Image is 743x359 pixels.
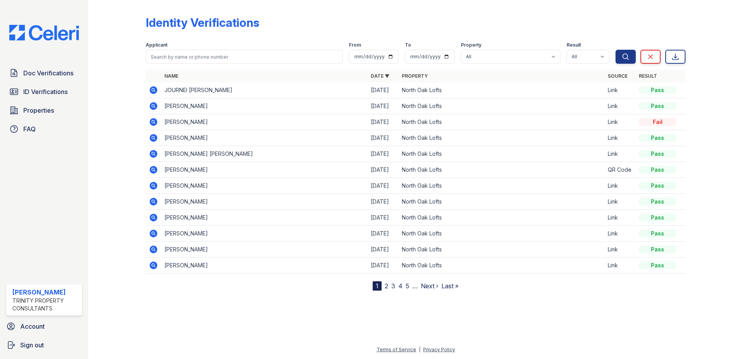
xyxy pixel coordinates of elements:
[639,150,676,158] div: Pass
[423,347,455,352] a: Privacy Policy
[399,258,605,274] td: North Oak Lofts
[368,98,399,114] td: [DATE]
[605,242,636,258] td: Link
[368,258,399,274] td: [DATE]
[419,347,420,352] div: |
[12,297,79,312] div: Trinity Property Consultants
[368,194,399,210] td: [DATE]
[605,82,636,98] td: Link
[6,103,82,118] a: Properties
[605,98,636,114] td: Link
[6,121,82,137] a: FAQ
[3,319,85,334] a: Account
[349,42,361,48] label: From
[608,73,628,79] a: Source
[3,337,85,353] a: Sign out
[461,42,481,48] label: Property
[373,281,382,291] div: 1
[391,282,395,290] a: 3
[605,162,636,178] td: QR Code
[399,82,605,98] td: North Oak Lofts
[398,282,403,290] a: 4
[368,162,399,178] td: [DATE]
[146,50,343,64] input: Search by name or phone number
[20,322,45,331] span: Account
[161,82,368,98] td: JOURNEI [PERSON_NAME]
[146,16,259,30] div: Identity Verifications
[20,340,44,350] span: Sign out
[23,87,68,96] span: ID Verifications
[441,282,459,290] a: Last »
[639,102,676,110] div: Pass
[161,242,368,258] td: [PERSON_NAME]
[605,258,636,274] td: Link
[639,134,676,142] div: Pass
[161,258,368,274] td: [PERSON_NAME]
[421,282,438,290] a: Next ›
[368,226,399,242] td: [DATE]
[605,210,636,226] td: Link
[639,198,676,206] div: Pass
[399,194,605,210] td: North Oak Lofts
[399,146,605,162] td: North Oak Lofts
[402,73,428,79] a: Property
[161,226,368,242] td: [PERSON_NAME]
[639,118,676,126] div: Fail
[161,162,368,178] td: [PERSON_NAME]
[385,282,388,290] a: 2
[3,25,85,40] img: CE_Logo_Blue-a8612792a0a2168367f1c8372b55b34899dd931a85d93a1a3d3e32e68fde9ad4.png
[161,210,368,226] td: [PERSON_NAME]
[567,42,581,48] label: Result
[605,226,636,242] td: Link
[23,106,54,115] span: Properties
[399,242,605,258] td: North Oak Lofts
[639,230,676,237] div: Pass
[146,42,167,48] label: Applicant
[368,210,399,226] td: [DATE]
[639,182,676,190] div: Pass
[639,214,676,221] div: Pass
[161,98,368,114] td: [PERSON_NAME]
[368,114,399,130] td: [DATE]
[368,178,399,194] td: [DATE]
[605,130,636,146] td: Link
[639,246,676,253] div: Pass
[161,114,368,130] td: [PERSON_NAME]
[412,281,418,291] span: …
[377,347,416,352] a: Terms of Service
[399,226,605,242] td: North Oak Lofts
[368,82,399,98] td: [DATE]
[368,130,399,146] td: [DATE]
[368,242,399,258] td: [DATE]
[161,130,368,146] td: [PERSON_NAME]
[605,114,636,130] td: Link
[399,162,605,178] td: North Oak Lofts
[161,178,368,194] td: [PERSON_NAME]
[12,288,79,297] div: [PERSON_NAME]
[605,146,636,162] td: Link
[605,178,636,194] td: Link
[399,210,605,226] td: North Oak Lofts
[399,98,605,114] td: North Oak Lofts
[164,73,178,79] a: Name
[368,146,399,162] td: [DATE]
[399,178,605,194] td: North Oak Lofts
[639,166,676,174] div: Pass
[639,86,676,94] div: Pass
[399,130,605,146] td: North Oak Lofts
[23,124,36,134] span: FAQ
[639,73,657,79] a: Result
[6,84,82,99] a: ID Verifications
[161,146,368,162] td: [PERSON_NAME] [PERSON_NAME]
[23,68,73,78] span: Doc Verifications
[405,42,411,48] label: To
[406,282,409,290] a: 5
[399,114,605,130] td: North Oak Lofts
[161,194,368,210] td: [PERSON_NAME]
[6,65,82,81] a: Doc Verifications
[605,194,636,210] td: Link
[371,73,389,79] a: Date ▼
[639,261,676,269] div: Pass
